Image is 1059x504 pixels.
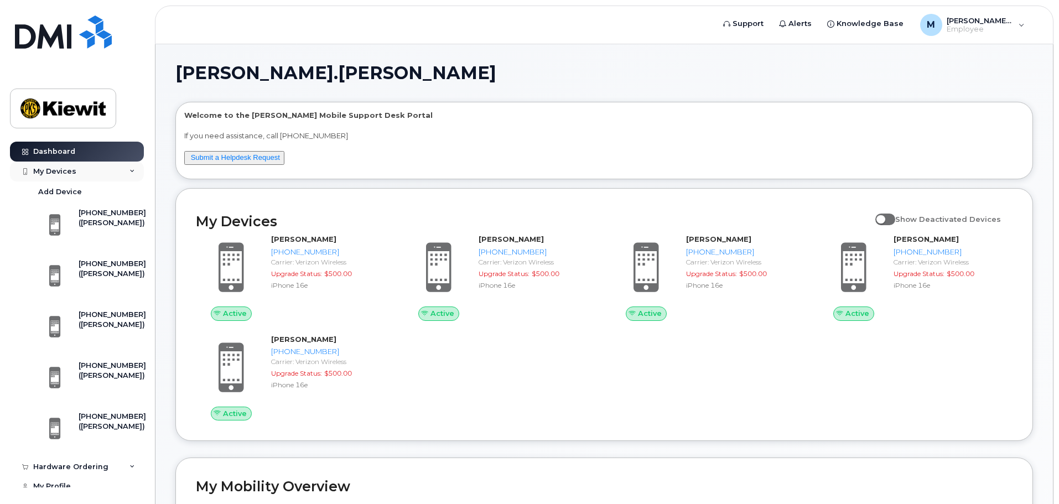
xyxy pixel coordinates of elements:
span: [PERSON_NAME].[PERSON_NAME] [175,65,496,81]
strong: [PERSON_NAME] [271,235,336,243]
div: [PHONE_NUMBER] [894,247,1008,257]
div: Carrier: Verizon Wireless [686,257,801,267]
div: Carrier: Verizon Wireless [271,257,386,267]
strong: [PERSON_NAME] [271,335,336,344]
a: Submit a Helpdesk Request [191,153,280,162]
span: Upgrade Status: [271,269,322,278]
iframe: Messenger Launcher [1011,456,1051,496]
span: $500.00 [739,269,767,278]
h2: My Mobility Overview [196,478,1013,495]
span: Upgrade Status: [479,269,529,278]
div: [PHONE_NUMBER] [479,247,593,257]
div: [PHONE_NUMBER] [271,346,386,357]
p: If you need assistance, call [PHONE_NUMBER] [184,131,1024,141]
span: $500.00 [324,369,352,377]
button: Submit a Helpdesk Request [184,151,284,165]
span: Upgrade Status: [894,269,944,278]
span: Active [223,408,247,419]
span: $500.00 [947,269,974,278]
div: Carrier: Verizon Wireless [479,257,593,267]
div: Carrier: Verizon Wireless [271,357,386,366]
span: Active [638,308,662,319]
div: [PHONE_NUMBER] [686,247,801,257]
a: Active[PERSON_NAME][PHONE_NUMBER]Carrier: Verizon WirelessUpgrade Status:$500.00iPhone 16e [611,234,805,320]
strong: [PERSON_NAME] [894,235,959,243]
div: Carrier: Verizon Wireless [894,257,1008,267]
span: Upgrade Status: [686,269,737,278]
p: Welcome to the [PERSON_NAME] Mobile Support Desk Portal [184,110,1024,121]
span: Upgrade Status: [271,369,322,377]
a: Active[PERSON_NAME][PHONE_NUMBER]Carrier: Verizon WirelessUpgrade Status:$500.00iPhone 16e [818,234,1013,320]
span: Show Deactivated Devices [895,215,1001,224]
span: Active [430,308,454,319]
div: [PHONE_NUMBER] [271,247,386,257]
span: $500.00 [532,269,559,278]
input: Show Deactivated Devices [875,209,884,217]
strong: [PERSON_NAME] [479,235,544,243]
div: iPhone 16e [271,280,386,290]
span: Active [845,308,869,319]
div: iPhone 16e [894,280,1008,290]
a: Active[PERSON_NAME][PHONE_NUMBER]Carrier: Verizon WirelessUpgrade Status:$500.00iPhone 16e [196,234,390,320]
div: iPhone 16e [479,280,593,290]
span: Active [223,308,247,319]
span: $500.00 [324,269,352,278]
div: iPhone 16e [271,380,386,389]
a: Active[PERSON_NAME][PHONE_NUMBER]Carrier: Verizon WirelessUpgrade Status:$500.00iPhone 16e [403,234,598,320]
h2: My Devices [196,213,870,230]
strong: [PERSON_NAME] [686,235,751,243]
div: iPhone 16e [686,280,801,290]
a: Active[PERSON_NAME][PHONE_NUMBER]Carrier: Verizon WirelessUpgrade Status:$500.00iPhone 16e [196,334,390,420]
